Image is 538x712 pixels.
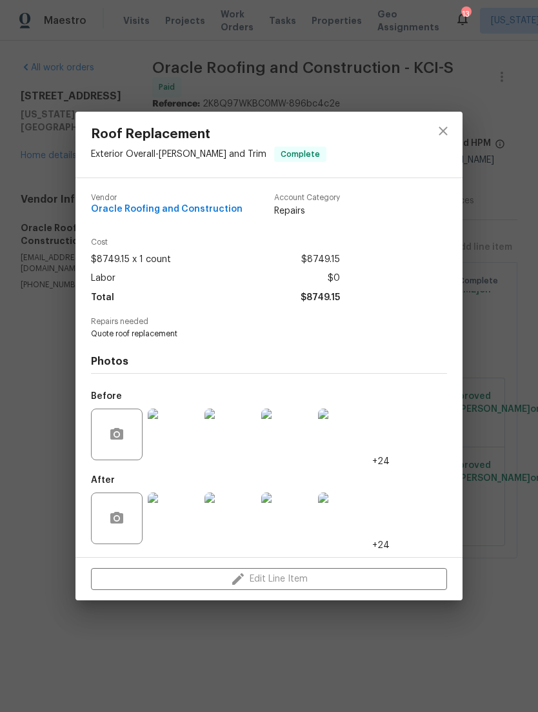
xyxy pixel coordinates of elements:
span: +24 [372,539,390,552]
h5: After [91,476,115,485]
span: Exterior Overall - [PERSON_NAME] and Trim [91,149,266,158]
span: Total [91,289,114,307]
span: $8749.15 [301,250,340,269]
span: +24 [372,455,390,468]
span: Repairs [274,205,340,218]
span: $8749.15 [301,289,340,307]
span: Oracle Roofing and Construction [91,205,243,214]
span: Repairs needed [91,318,447,326]
span: Quote roof replacement [91,329,412,340]
span: Vendor [91,194,243,202]
span: $8749.15 x 1 count [91,250,171,269]
span: Account Category [274,194,340,202]
span: Labor [91,269,115,288]
h4: Photos [91,355,447,368]
div: 13 [461,8,470,21]
span: Complete [275,148,325,161]
span: Roof Replacement [91,127,326,141]
span: $0 [328,269,340,288]
span: Cost [91,238,340,247]
button: close [428,116,459,147]
h5: Before [91,392,122,401]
